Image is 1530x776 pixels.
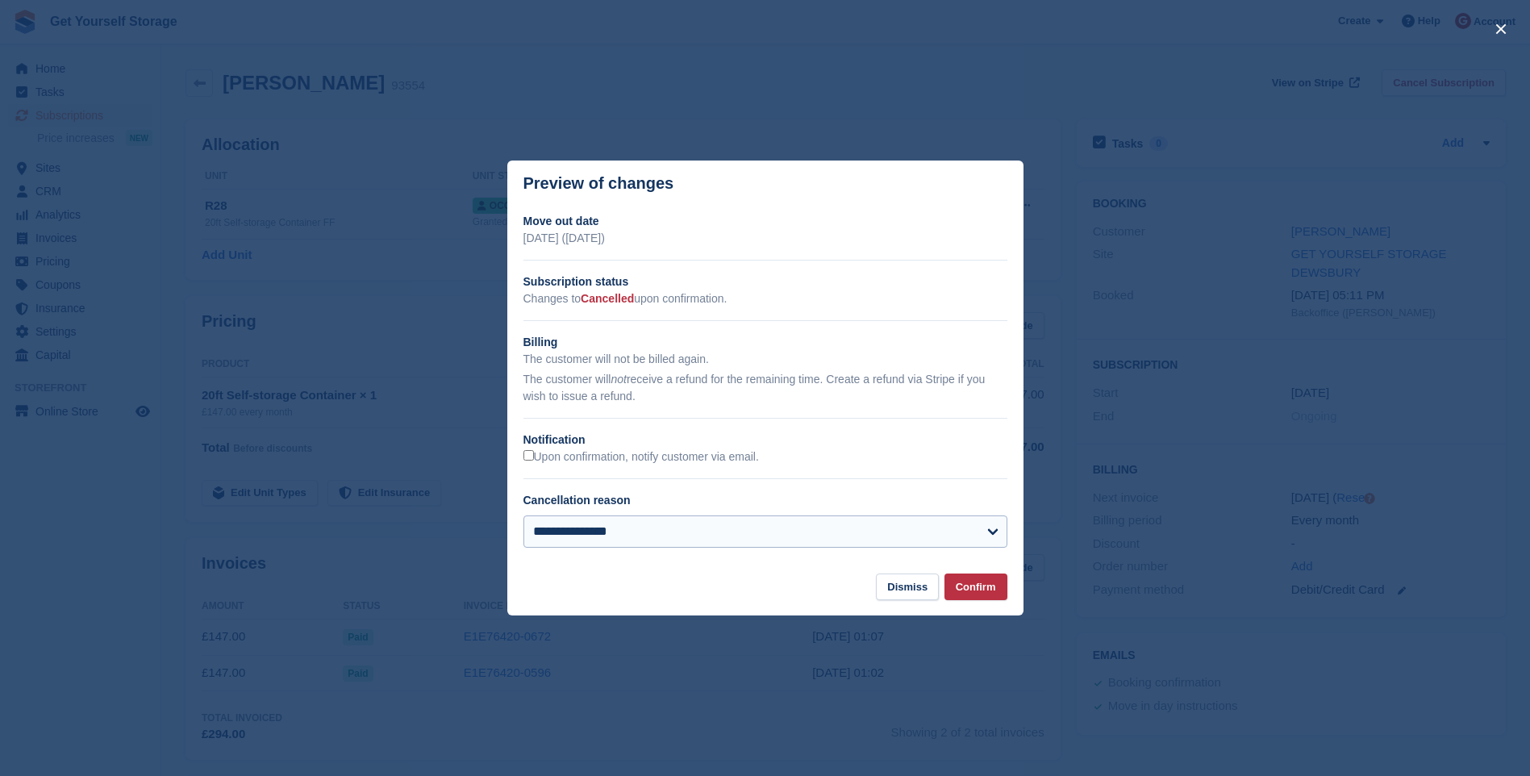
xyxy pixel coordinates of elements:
[523,450,534,461] input: Upon confirmation, notify customer via email.
[876,574,939,600] button: Dismiss
[523,174,674,193] p: Preview of changes
[523,213,1007,230] h2: Move out date
[523,273,1007,290] h2: Subscription status
[523,450,759,465] label: Upon confirmation, notify customer via email.
[523,334,1007,351] h2: Billing
[1488,16,1514,42] button: close
[523,351,1007,368] p: The customer will not be billed again.
[523,230,1007,247] p: [DATE] ([DATE])
[944,574,1007,600] button: Confirm
[523,432,1007,448] h2: Notification
[611,373,626,386] em: not
[523,290,1007,307] p: Changes to upon confirmation.
[581,292,634,305] span: Cancelled
[523,494,631,507] label: Cancellation reason
[523,371,1007,405] p: The customer will receive a refund for the remaining time. Create a refund via Stripe if you wish...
